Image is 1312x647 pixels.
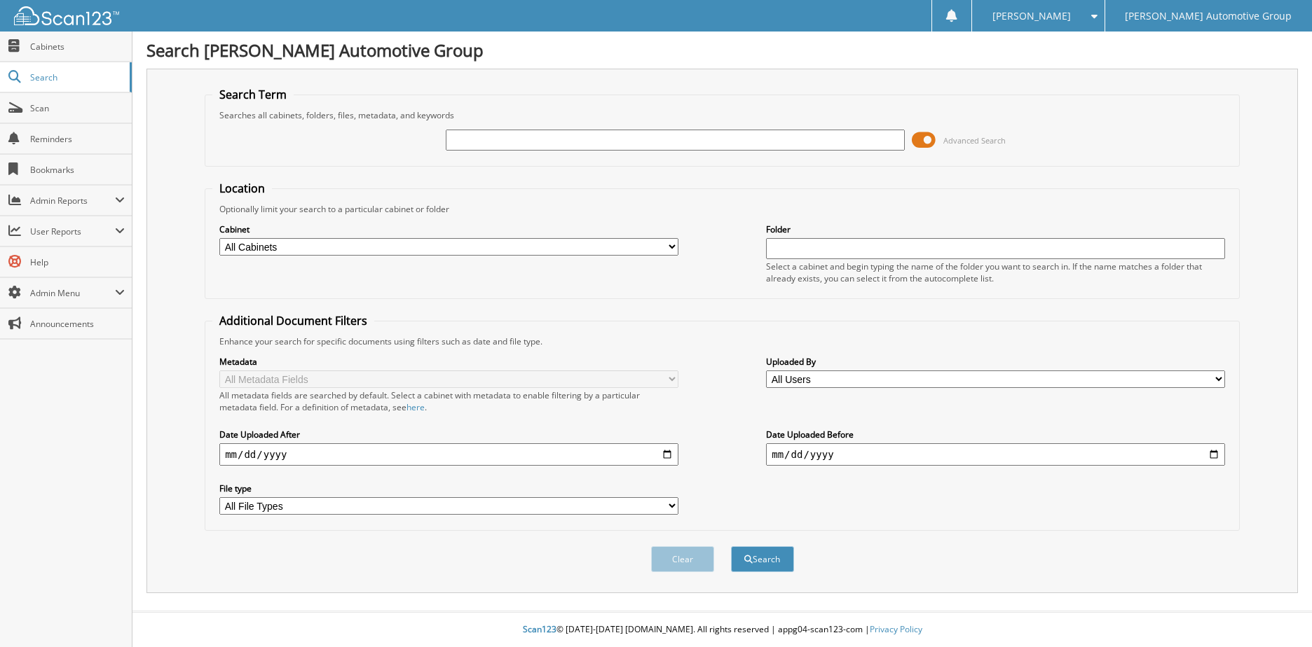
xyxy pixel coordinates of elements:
[766,223,1225,235] label: Folder
[30,71,123,83] span: Search
[30,41,125,53] span: Cabinets
[1242,580,1312,647] iframe: Chat Widget
[212,313,374,328] legend: Additional Document Filters
[30,133,125,145] span: Reminders
[212,87,294,102] legend: Search Term
[30,256,125,268] span: Help
[30,164,125,176] span: Bookmarks
[766,356,1225,368] label: Uploaded By
[870,623,922,635] a: Privacy Policy
[219,223,678,235] label: Cabinet
[30,287,115,299] span: Admin Menu
[212,181,272,196] legend: Location
[219,389,678,413] div: All metadata fields are searched by default. Select a cabinet with metadata to enable filtering b...
[651,546,714,572] button: Clear
[219,443,678,466] input: start
[212,203,1232,215] div: Optionally limit your search to a particular cabinet or folder
[30,195,115,207] span: Admin Reports
[943,135,1006,146] span: Advanced Search
[992,12,1071,20] span: [PERSON_NAME]
[219,482,678,494] label: File type
[30,318,125,330] span: Announcements
[766,443,1225,466] input: end
[219,429,678,440] label: Date Uploaded After
[14,6,119,25] img: scan123-logo-white.svg
[731,546,794,572] button: Search
[212,109,1232,121] div: Searches all cabinets, folders, files, metadata, and keywords
[523,623,556,635] span: Scan123
[30,102,125,114] span: Scan
[1125,12,1292,20] span: [PERSON_NAME] Automotive Group
[30,225,115,237] span: User Reports
[766,429,1225,440] label: Date Uploaded Before
[766,260,1225,284] div: Select a cabinet and begin typing the name of the folder you want to search in. If the name match...
[219,356,678,368] label: Metadata
[212,335,1232,347] div: Enhance your search for specific documents using filters such as date and file type.
[406,401,425,413] a: here
[146,39,1298,62] h1: Search [PERSON_NAME] Automotive Group
[132,613,1312,647] div: © [DATE]-[DATE] [DOMAIN_NAME]. All rights reserved | appg04-scan123-com |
